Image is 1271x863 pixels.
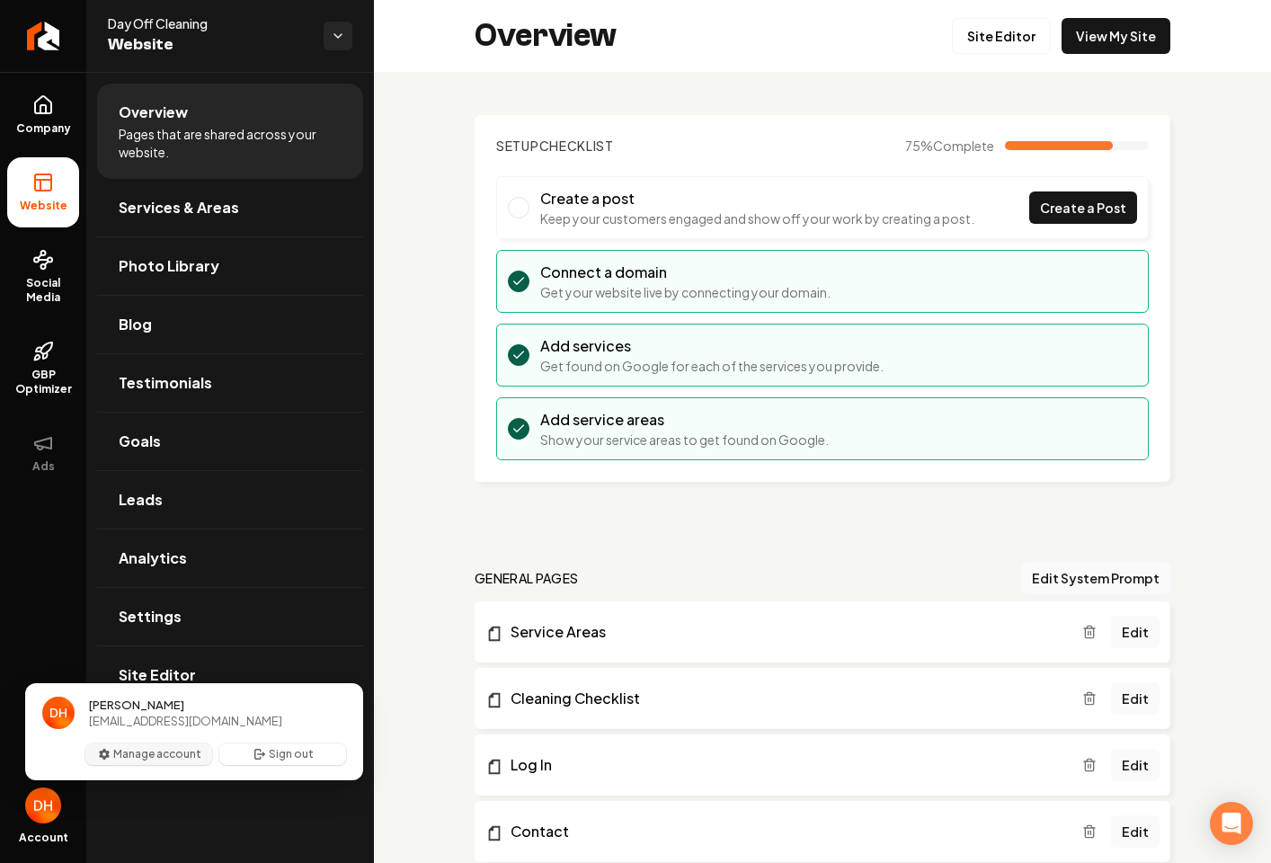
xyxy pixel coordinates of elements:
span: Create a Post [1040,199,1126,218]
img: Rebolt Logo [27,22,60,50]
p: Show your service areas to get found on Google. [540,431,829,449]
span: Blog [119,314,152,335]
span: Settings [119,606,182,627]
span: Overview [119,102,188,123]
button: Edit System Prompt [1021,562,1170,594]
a: Site Editor [952,18,1051,54]
span: Site Editor [119,664,196,686]
img: Daniel Harrison [42,697,75,729]
span: 75 % [905,137,994,155]
h2: Overview [475,18,617,54]
a: Service Areas [485,621,1082,643]
a: Contact [485,821,1082,842]
span: Photo Library [119,255,219,277]
a: Edit [1111,682,1160,715]
p: Keep your customers engaged and show off your work by creating a post. [540,209,974,227]
a: View My Site [1062,18,1170,54]
img: Daniel Harrison [25,787,61,823]
button: Sign out [219,743,346,765]
a: Log In [485,754,1082,776]
h3: Add service areas [540,409,829,431]
h3: Connect a domain [540,262,831,283]
span: Complete [933,138,994,154]
div: User button popover [25,683,363,780]
a: Cleaning Checklist [485,688,1082,709]
div: Open Intercom Messenger [1210,802,1253,845]
span: Services & Areas [119,197,239,218]
span: Leads [119,489,163,511]
span: [PERSON_NAME] [89,697,184,713]
span: [EMAIL_ADDRESS][DOMAIN_NAME] [89,713,282,729]
h3: Create a post [540,188,974,209]
span: Pages that are shared across your website. [119,125,342,161]
button: Manage account [85,743,212,765]
p: Get found on Google for each of the services you provide. [540,357,884,375]
h2: Checklist [496,137,614,155]
p: Get your website live by connecting your domain. [540,283,831,301]
h3: Add services [540,335,884,357]
span: Account [19,831,68,845]
button: Close user button [25,787,61,823]
span: Day Off Cleaning [108,14,309,32]
span: Website [13,199,75,213]
span: Ads [25,459,62,474]
span: Setup [496,138,539,154]
span: Goals [119,431,161,452]
span: Analytics [119,547,187,569]
span: Testimonials [119,372,212,394]
span: GBP Optimizer [7,368,79,396]
span: Social Media [7,276,79,305]
span: Company [9,121,78,136]
a: Edit [1111,815,1160,848]
span: Website [108,32,309,58]
a: Edit [1111,616,1160,648]
h2: general pages [475,569,579,587]
a: Edit [1111,749,1160,781]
